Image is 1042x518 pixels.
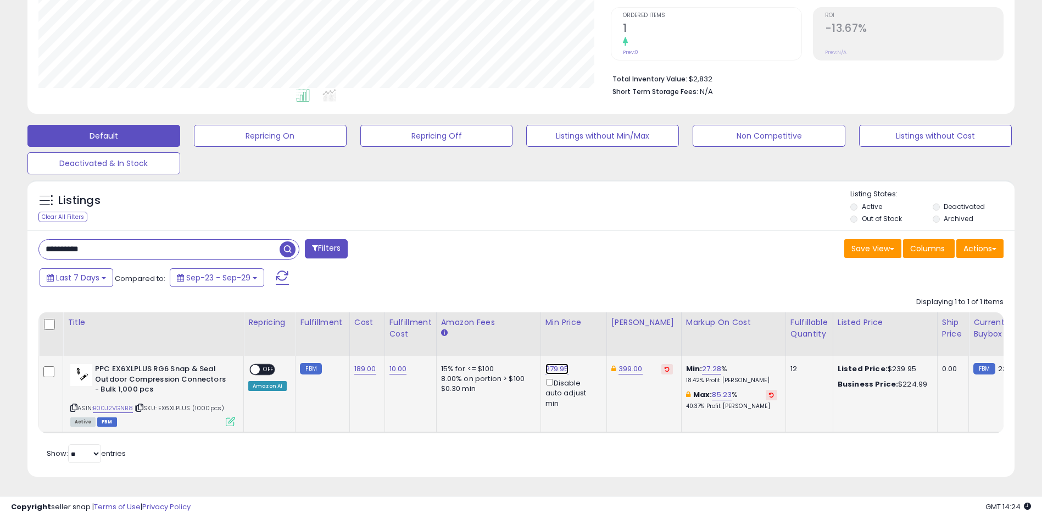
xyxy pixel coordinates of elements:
div: 8.00% on portion > $100 [441,374,532,384]
div: % [686,364,777,384]
a: Terms of Use [94,502,141,512]
small: Prev: 0 [623,49,638,56]
button: Last 7 Days [40,268,113,287]
span: ROI [825,13,1003,19]
span: | SKU: EX6XLPLUS (1000pcs) [135,404,224,412]
a: 85.23 [712,389,732,400]
label: Out of Stock [862,214,902,223]
div: % [686,390,777,410]
label: Archived [944,214,973,223]
button: Deactivated & In Stock [27,152,180,174]
p: Listing States: [850,189,1015,200]
div: Cost [354,317,380,328]
strong: Copyright [11,502,51,512]
button: Filters [305,239,348,258]
span: 2025-10-7 14:24 GMT [985,502,1031,512]
b: Business Price: [838,379,898,389]
small: FBM [300,363,321,374]
div: $224.99 [838,379,929,389]
b: Short Term Storage Fees: [612,87,698,96]
div: 15% for <= $100 [441,364,532,374]
a: 27.28 [702,363,721,374]
div: Title [68,317,239,328]
b: Listed Price: [838,363,888,374]
i: Revert to store-level Max Markup [769,392,774,398]
span: All listings currently available for purchase on Amazon [70,417,96,427]
div: $0.30 min [441,384,532,394]
h5: Listings [58,193,101,208]
div: [PERSON_NAME] [611,317,677,328]
button: Columns [903,239,955,258]
th: The percentage added to the cost of goods (COGS) that forms the calculator for Min & Max prices. [681,312,785,356]
div: Min Price [545,317,602,328]
span: Last 7 Days [56,272,99,283]
div: Current Buybox Price [973,317,1030,340]
div: Listed Price [838,317,933,328]
button: Non Competitive [693,125,845,147]
button: Actions [956,239,1004,258]
button: Save View [844,239,901,258]
span: Show: entries [47,448,126,459]
b: PPC EX6XLPLUS RG6 Snap & Seal Outdoor Compression Connectors - Bulk 1,000 pcs [95,364,229,398]
div: ASIN: [70,364,235,425]
li: $2,832 [612,71,995,85]
small: Prev: N/A [825,49,846,56]
button: Repricing Off [360,125,513,147]
button: Listings without Cost [859,125,1012,147]
span: FBM [97,417,117,427]
h2: 1 [623,22,801,37]
small: FBM [973,363,995,374]
div: Amazon AI [248,381,287,391]
p: 18.42% Profit [PERSON_NAME] [686,377,777,384]
label: Deactivated [944,202,985,211]
i: This overrides the store level max markup for this listing [686,391,690,398]
a: B00J2VGNB8 [93,404,133,413]
a: Privacy Policy [142,502,191,512]
span: N/A [700,86,713,97]
div: seller snap | | [11,502,191,513]
span: 239.95 [998,363,1022,374]
div: Repricing [248,317,291,328]
b: Max: [693,389,712,400]
button: Sep-23 - Sep-29 [170,268,264,287]
p: 40.37% Profit [PERSON_NAME] [686,403,777,410]
b: Min: [686,363,703,374]
span: Compared to: [115,273,165,284]
button: Repricing On [194,125,347,147]
label: Active [862,202,882,211]
h2: -13.67% [825,22,1003,37]
span: Sep-23 - Sep-29 [186,272,250,283]
div: 12 [790,364,824,374]
div: Amazon Fees [441,317,536,328]
b: Total Inventory Value: [612,74,687,84]
div: 0.00 [942,364,960,374]
i: Revert to store-level Dynamic Max Price [665,366,670,372]
div: Displaying 1 to 1 of 1 items [916,297,1004,307]
span: Ordered Items [623,13,801,19]
div: Markup on Cost [686,317,781,328]
button: Default [27,125,180,147]
a: 279.95 [545,363,569,374]
div: Fulfillment [300,317,344,328]
a: 189.00 [354,363,376,374]
div: Fulfillment Cost [389,317,432,340]
img: 31vyNteSLtL._SL40_.jpg [70,364,92,386]
small: Amazon Fees. [441,328,448,338]
i: This overrides the store level Dynamic Max Price for this listing [611,365,616,372]
button: Listings without Min/Max [526,125,679,147]
span: Columns [910,243,945,254]
a: 10.00 [389,363,407,374]
span: OFF [260,365,277,374]
div: Ship Price [942,317,964,340]
div: Disable auto adjust min [545,377,598,409]
a: 399.00 [618,363,643,374]
div: $239.95 [838,364,929,374]
div: Clear All Filters [38,212,87,222]
div: Fulfillable Quantity [790,317,828,340]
